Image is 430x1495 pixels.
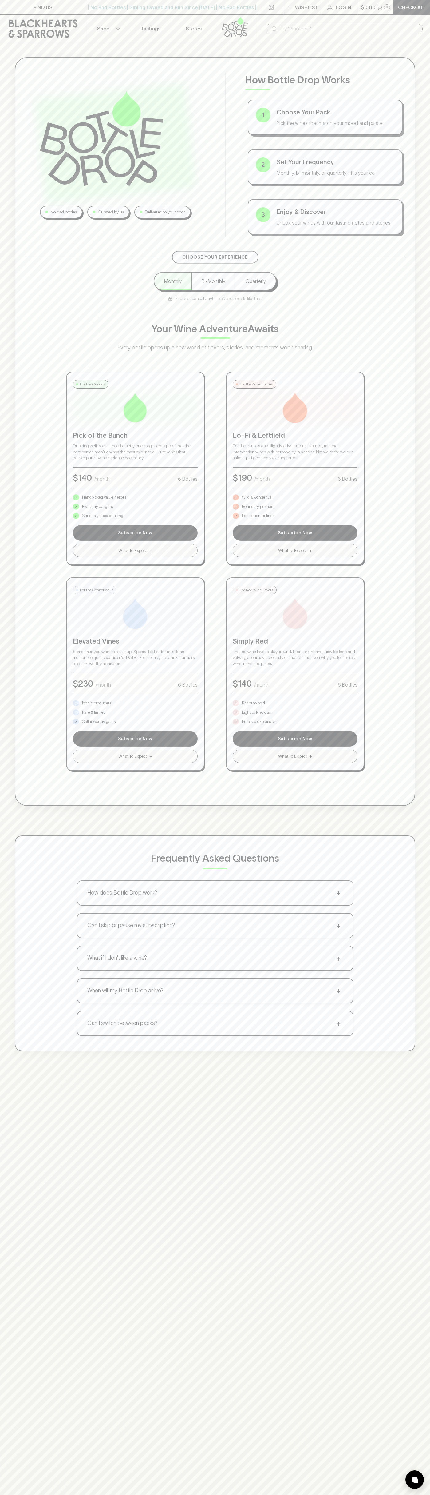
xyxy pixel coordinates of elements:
p: $0.00 [361,4,376,11]
p: Iconic producers [82,700,111,706]
p: /month [96,681,111,688]
p: Set Your Frequency [277,157,395,167]
button: What if I don't like a wine?+ [77,946,353,970]
p: How Bottle Drop Works [245,73,405,87]
p: Left of center finds [242,513,274,519]
img: bubble-icon [412,1477,418,1483]
img: Lo-Fi & Leftfield [280,392,310,423]
p: Wishlist [295,4,318,11]
p: Delivered to your door [145,209,185,215]
p: FIND US [34,4,53,11]
span: + [334,986,343,995]
span: + [309,753,312,759]
p: Light to luscious [242,709,271,716]
img: Bottle Drop [40,91,163,186]
button: What To Expect+ [73,544,198,557]
p: Every bottle opens up a new world of flavors, stories, and moments worth sharing. [92,344,338,352]
span: + [334,888,343,898]
p: Pick of the Bunch [73,430,198,441]
p: Choose Your Experience [182,254,248,261]
p: 6 Bottles [338,475,357,483]
p: Monthly, bi-monthly, or quarterly - it's your call [277,169,395,177]
button: When will my Bottle Drop arrive?+ [77,979,353,1003]
button: What To Expect+ [233,750,357,763]
input: Try "Pinot noir" [280,24,418,34]
button: Monthly [154,273,191,290]
p: When will my Bottle Drop arrive? [87,987,164,995]
p: Choose Your Pack [277,108,395,117]
button: How does Bottle Drop work?+ [77,881,353,905]
span: What To Expect [278,753,307,759]
p: Sometimes you want to dial it up. Special bottles for milestone moments or just because it's [DAT... [73,649,198,667]
p: Frequently Asked Questions [151,851,279,866]
p: $ 140 [73,471,92,484]
p: Unbox your wines with our tasting notes and stories [277,219,395,226]
div: 1 [256,108,270,122]
button: What To Expect+ [73,750,198,763]
p: Cellar worthy gems [82,719,116,725]
p: Enjoy & Discover [277,207,395,217]
button: Subscribe Now [73,731,198,747]
p: For the curious and slightly adventurous. Natural, minimal intervention wines with personality in... [233,443,357,461]
span: + [334,1019,343,1028]
p: For Red Wine Lovers [240,587,273,593]
p: Boundary pushers [242,504,274,510]
p: How does Bottle Drop work? [87,889,157,897]
span: + [334,921,343,930]
p: Everyday delights [82,504,113,510]
p: Pause or cancel anytime. We're flexible like that. [168,295,262,302]
p: /month [94,475,110,483]
p: $ 230 [73,677,93,690]
p: Can I switch between packs? [87,1019,157,1027]
a: Stores [172,15,215,42]
p: 6 Bottles [338,681,357,688]
p: $ 140 [233,677,252,690]
span: + [149,753,152,759]
p: Stores [186,25,202,32]
p: Handpicked value heroes [82,494,126,500]
button: What To Expect+ [233,544,357,557]
button: Subscribe Now [233,731,357,747]
p: The red wine lover's playground. From bright and juicy to deep and velvety, a journey across styl... [233,649,357,667]
span: What To Expect [278,547,307,554]
p: Checkout [398,4,426,11]
button: Can I switch between packs?+ [77,1011,353,1035]
p: Pure red expressions [242,719,278,725]
span: + [334,954,343,963]
p: Drinking well doesn't need a hefty price tag. Here's proof that the best bottles aren't always th... [73,443,198,461]
p: Elevated Vines [73,636,198,646]
p: Login [336,4,351,11]
p: 6 Bottles [178,475,198,483]
p: Tastings [141,25,160,32]
div: 3 [256,207,270,222]
p: Lo-Fi & Leftfield [233,430,357,441]
span: + [309,547,312,554]
div: 2 [256,157,270,172]
button: Quarterly [235,273,276,290]
p: For the Connoisseur [80,587,113,593]
button: Subscribe Now [73,525,198,541]
p: /month [254,475,270,483]
p: /month [254,681,270,688]
p: For the Adventurous [240,381,273,387]
img: Pick of the Bunch [120,392,151,423]
p: 0 [386,6,388,9]
span: What To Expect [118,753,147,759]
p: $ 190 [233,471,252,484]
p: Seriously good drinking [82,513,123,519]
p: Can I skip or pause my subscription? [87,921,175,930]
p: Curated by us [98,209,124,215]
p: Bright to bold [242,700,265,706]
p: Pick the wines that match your mood and palate [277,119,395,127]
span: Awaits [248,323,278,334]
p: Simply Red [233,636,357,646]
img: Elevated Vines [120,598,151,629]
p: No bad bottles [50,209,77,215]
p: Shop [97,25,109,32]
img: Simply Red [280,598,310,629]
p: Your Wine Adventure [152,321,278,336]
p: 6 Bottles [178,681,198,688]
p: What if I don't like a wine? [87,954,147,962]
button: Subscribe Now [233,525,357,541]
button: Shop [86,15,129,42]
